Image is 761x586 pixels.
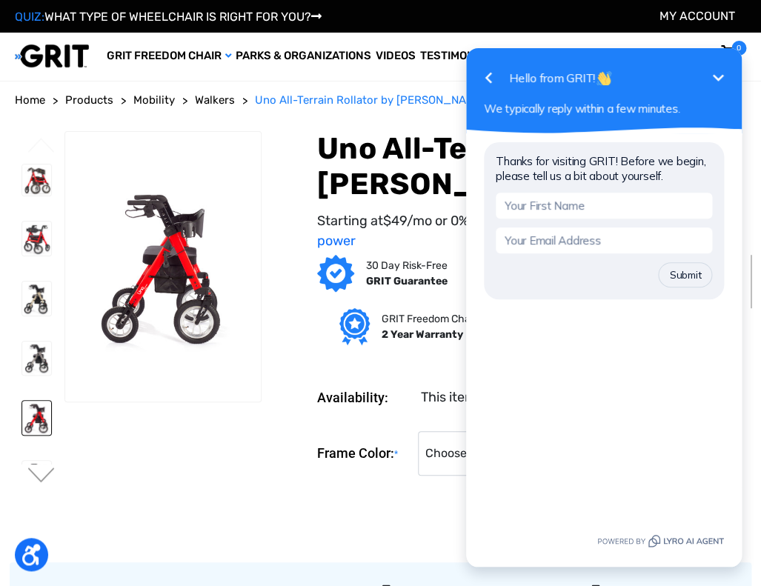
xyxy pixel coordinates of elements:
[195,93,235,107] span: Walkers
[317,131,746,202] h1: Uno All-Terrain Rollator by [PERSON_NAME]
[418,33,502,80] a: Testimonials
[339,308,370,345] img: Grit freedom
[22,164,51,196] img: Uno All-Terrain Rollator by Comodita
[421,387,723,407] dd: This item is out of stock globally until mid-[DATE].
[22,282,51,316] img: Uno All-Terrain Rollator by Comodita
[366,258,448,273] p: 30 Day Risk-Free
[104,33,233,80] a: GRIT Freedom Chair
[659,9,735,23] a: Account
[15,92,746,109] nav: Breadcrumb
[317,387,411,407] dt: Availability:
[15,93,45,107] span: Home
[255,93,485,107] span: Uno All-Terrain Rollator by [PERSON_NAME]
[22,461,51,495] img: Uno All-Terrain Rollator by Comodita
[22,401,51,435] img: Uno All-Terrain Rollator by Comodita
[15,10,44,24] span: QUIZ:
[383,213,407,229] span: $49
[22,342,51,376] img: Uno All-Terrain Rollator by Comodita
[317,255,354,292] img: GRIT Guarantee
[382,311,476,327] p: GRIT Freedom Chair
[133,93,175,107] span: Mobility
[382,328,463,341] strong: 2 Year Warranty
[317,431,411,476] label: Frame Color:
[255,92,485,109] a: Uno All-Terrain Rollator by [PERSON_NAME]
[373,33,418,80] a: Videos
[65,92,113,109] a: Products
[15,44,89,68] img: GRIT All-Terrain Wheelchair and Mobility Equipment
[26,138,57,156] button: Go to slide 3 of 3
[195,92,235,109] a: Walkers
[133,92,175,109] a: Mobility
[15,10,322,24] a: QUIZ:WHAT TYPE OF WHEELCHAIR IS RIGHT FOR YOU?
[233,33,373,80] a: Parks & Organizations
[366,275,448,287] strong: GRIT Guarantee
[26,467,57,485] button: Go to slide 2 of 3
[65,179,261,353] img: Uno All-Terrain Rollator by Comodita
[317,210,746,251] p: Starting at /mo or 0% APR with .
[447,33,761,586] iframe: Tidio Chat
[65,93,113,107] span: Products
[15,92,45,109] a: Home
[22,222,51,256] img: Uno All-Terrain Rollator by Comodita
